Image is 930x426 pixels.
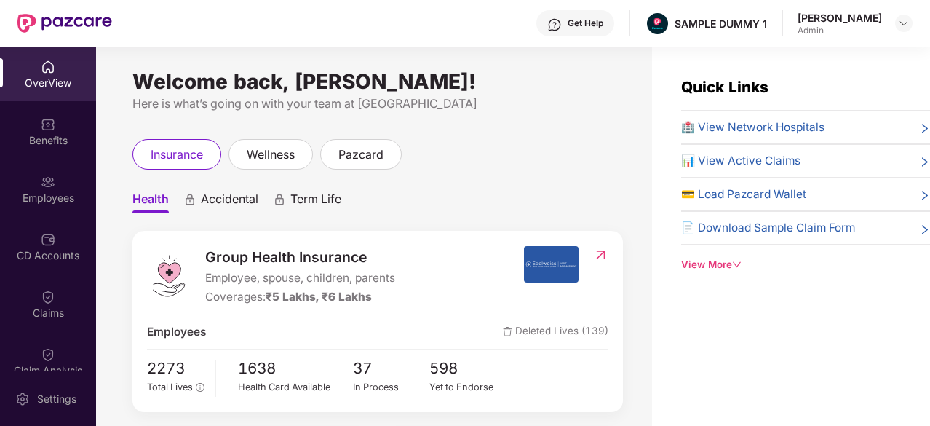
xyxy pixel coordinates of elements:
[132,76,623,87] div: Welcome back, [PERSON_NAME]!
[898,17,910,29] img: svg+xml;base64,PHN2ZyBpZD0iRHJvcGRvd24tMzJ4MzIiIHhtbG5zPSJodHRwOi8vd3d3LnczLm9yZy8yMDAwL3N2ZyIgd2...
[681,257,930,272] div: View More
[503,327,512,336] img: deleteIcon
[353,380,430,395] div: In Process
[147,357,204,381] span: 2273
[429,357,506,381] span: 598
[132,95,623,113] div: Here is what’s going on with your team at [GEOGRAPHIC_DATA]
[524,246,579,283] img: insurerIcon
[41,290,55,304] img: svg+xml;base64,PHN2ZyBpZD0iQ2xhaW0iIHhtbG5zPSJodHRwOi8vd3d3LnczLm9yZy8yMDAwL3N2ZyIgd2lkdGg9IjIwIi...
[503,323,608,341] span: Deleted Lives (139)
[338,146,383,164] span: pazcard
[238,380,353,395] div: Health Card Available
[238,357,353,381] span: 1638
[33,392,81,406] div: Settings
[205,288,395,306] div: Coverages:
[353,357,430,381] span: 37
[132,192,169,213] span: Health
[732,260,742,269] span: down
[147,382,193,393] span: Total Lives
[681,78,768,96] span: Quick Links
[247,146,295,164] span: wellness
[41,347,55,362] img: svg+xml;base64,PHN2ZyBpZD0iQ2xhaW0iIHhtbG5zPSJodHRwOi8vd3d3LnczLm9yZy8yMDAwL3N2ZyIgd2lkdGg9IjIwIi...
[919,222,930,237] span: right
[919,189,930,203] span: right
[15,392,30,406] img: svg+xml;base64,PHN2ZyBpZD0iU2V0dGluZy0yMHgyMCIgeG1sbnM9Imh0dHA6Ly93d3cudzMub3JnLzIwMDAvc3ZnIiB3aW...
[290,192,341,213] span: Term Life
[147,254,191,298] img: logo
[273,193,286,206] div: animation
[41,232,55,247] img: svg+xml;base64,PHN2ZyBpZD0iQ0RfQWNjb3VudHMiIGRhdGEtbmFtZT0iQ0QgQWNjb3VudHMiIHhtbG5zPSJodHRwOi8vd3...
[798,25,882,36] div: Admin
[675,17,767,31] div: SAMPLE DUMMY 1
[647,13,668,34] img: Pazcare_Alternative_logo-01-01.png
[429,380,506,395] div: Yet to Endorse
[147,323,206,341] span: Employees
[151,146,203,164] span: insurance
[681,186,806,203] span: 💳 Load Pazcard Wallet
[547,17,562,32] img: svg+xml;base64,PHN2ZyBpZD0iSGVscC0zMngzMiIgeG1sbnM9Imh0dHA6Ly93d3cudzMub3JnLzIwMDAvc3ZnIiB3aWR0aD...
[17,14,112,33] img: New Pazcare Logo
[919,155,930,170] span: right
[266,290,372,304] span: ₹5 Lakhs, ₹6 Lakhs
[205,246,395,268] span: Group Health Insurance
[196,383,204,391] span: info-circle
[183,193,196,206] div: animation
[593,248,608,262] img: RedirectIcon
[205,269,395,287] span: Employee, spouse, children, parents
[681,119,824,136] span: 🏥 View Network Hospitals
[568,17,603,29] div: Get Help
[681,219,855,237] span: 📄 Download Sample Claim Form
[681,152,800,170] span: 📊 View Active Claims
[41,117,55,132] img: svg+xml;base64,PHN2ZyBpZD0iQmVuZWZpdHMiIHhtbG5zPSJodHRwOi8vd3d3LnczLm9yZy8yMDAwL3N2ZyIgd2lkdGg9Ij...
[41,60,55,74] img: svg+xml;base64,PHN2ZyBpZD0iSG9tZSIgeG1sbnM9Imh0dHA6Ly93d3cudzMub3JnLzIwMDAvc3ZnIiB3aWR0aD0iMjAiIG...
[919,122,930,136] span: right
[41,175,55,189] img: svg+xml;base64,PHN2ZyBpZD0iRW1wbG95ZWVzIiB4bWxucz0iaHR0cDovL3d3dy53My5vcmcvMjAwMC9zdmciIHdpZHRoPS...
[201,192,258,213] span: Accidental
[798,11,882,25] div: [PERSON_NAME]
